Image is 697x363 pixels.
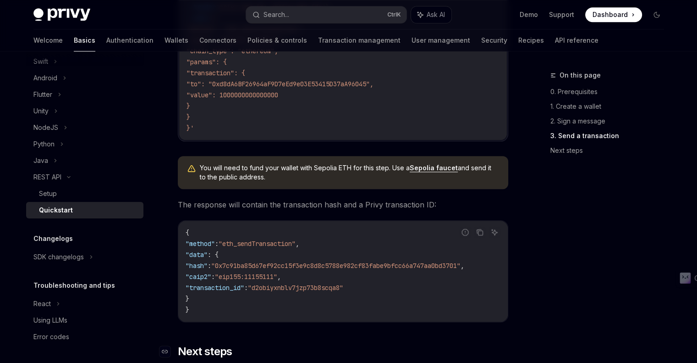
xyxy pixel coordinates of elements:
[26,312,143,329] a: Using LLMs
[33,106,49,117] div: Unity
[461,262,464,270] span: ,
[33,29,63,51] a: Welcome
[488,226,500,238] button: Ask AI
[26,185,143,202] a: Setup
[549,10,574,19] a: Support
[200,163,499,182] span: You will need to fund your wallet with Sepolia ETH for this step. Use a and send it to the public...
[550,99,671,114] a: 1. Create a wallet
[159,344,178,359] a: Navigate to header
[26,329,143,345] a: Error codes
[215,273,277,281] span: "eip155:11155111"
[211,273,215,281] span: :
[555,29,598,51] a: API reference
[387,11,401,18] span: Ctrl K
[550,84,671,99] a: 0. Prerequisites
[199,29,236,51] a: Connectors
[186,295,189,303] span: }
[186,306,189,314] span: }
[550,114,671,128] a: 2. Sign a message
[560,70,601,81] span: On this page
[39,205,73,216] div: Quickstart
[518,29,544,51] a: Recipes
[33,89,52,100] div: Flutter
[178,198,508,211] span: The response will contain the transaction hash and a Privy transaction ID:
[187,164,196,173] svg: Warning
[187,58,227,66] span: "params": {
[215,240,219,248] span: :
[187,80,373,88] span: "to": "0xd8dA6BF26964aF9D7eEd9e03E53415D37aA96045",
[219,240,296,248] span: "eth_sendTransaction"
[33,233,73,244] h5: Changelogs
[33,155,48,166] div: Java
[186,229,189,237] span: {
[186,240,215,248] span: "method"
[186,251,208,259] span: "data"
[186,284,244,292] span: "transaction_id"
[481,29,507,51] a: Security
[33,139,55,150] div: Python
[550,128,671,143] a: 3. Send a transaction
[186,262,208,270] span: "hash"
[211,262,461,270] span: "0x7c91ba85d67ef92cc15f3e9c8d8c5788e982cf83fabe9bfcc66a747aa0bd3701"
[318,29,401,51] a: Transaction management
[247,29,307,51] a: Policies & controls
[33,8,90,21] img: dark logo
[187,113,190,121] span: }
[33,298,51,309] div: React
[649,7,664,22] button: Toggle dark mode
[208,262,211,270] span: :
[187,102,190,110] span: }
[296,240,299,248] span: ,
[39,188,57,199] div: Setup
[474,226,486,238] button: Copy the contents from the code block
[33,315,67,326] div: Using LLMs
[187,124,194,132] span: }'
[187,69,245,77] span: "transaction": {
[26,202,143,218] a: Quickstart
[246,6,406,23] button: Search...CtrlK
[411,6,451,23] button: Ask AI
[186,273,211,281] span: "caip2"
[74,29,95,51] a: Basics
[33,280,115,291] h5: Troubleshooting and tips
[106,29,154,51] a: Authentication
[410,164,458,172] a: Sepolia faucet
[208,251,219,259] span: : {
[412,29,470,51] a: User management
[459,226,471,238] button: Report incorrect code
[33,251,84,262] div: SDK changelogs
[33,172,61,183] div: REST API
[33,331,69,342] div: Error codes
[244,284,248,292] span: :
[263,9,289,20] div: Search...
[585,7,642,22] a: Dashboard
[165,29,188,51] a: Wallets
[427,10,445,19] span: Ask AI
[187,91,278,99] span: "value": 1000000000000000
[277,273,281,281] span: ,
[550,143,671,158] a: Next steps
[520,10,538,19] a: Demo
[33,122,58,133] div: NodeJS
[33,73,57,84] div: Android
[178,344,232,359] span: Next steps
[248,284,343,292] span: "d2obiyxnblv7jzp73b8scqa8"
[593,10,628,19] span: Dashboard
